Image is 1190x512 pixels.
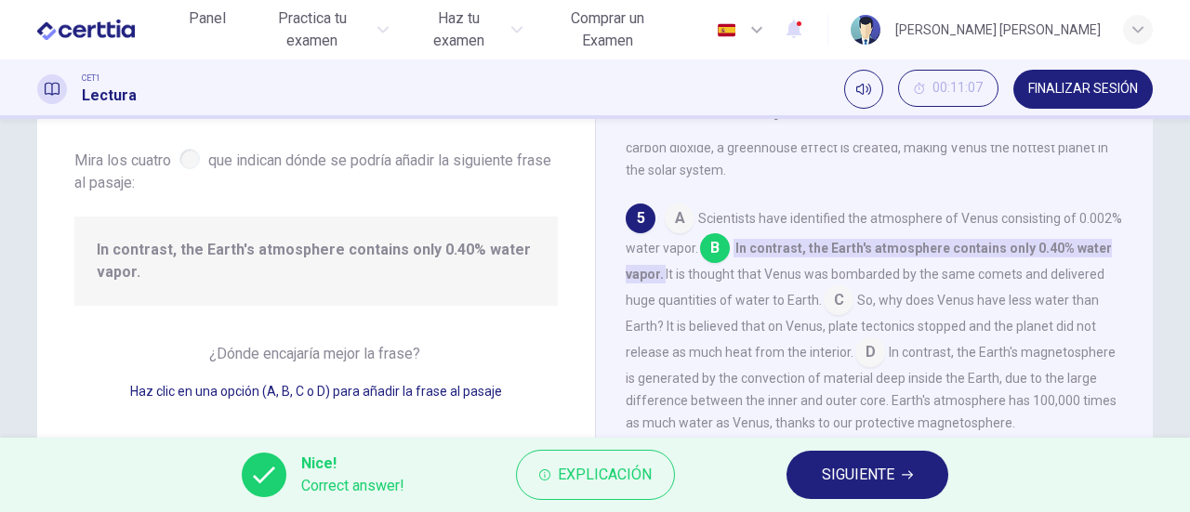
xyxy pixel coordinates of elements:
span: Haz clic en una opción (A, B, C o D) para añadir la frase al pasaje [130,384,502,399]
span: Nice! [301,453,404,475]
span: So, why does Venus have less water than Earth? It is believed that on Venus, plate tectonics stop... [626,293,1099,360]
button: Haz tu examen [403,2,529,58]
div: Ocultar [898,70,998,109]
span: A [665,203,694,233]
span: SIGUIENTE [822,462,894,488]
span: Practica tu examen [252,7,373,52]
span: Explicación [558,462,652,488]
span: B [700,233,730,263]
span: Correct answer! [301,475,404,497]
span: 00:11:07 [932,81,983,96]
span: Haz tu examen [411,7,505,52]
span: Mira los cuatro que indican dónde se podría añadir la siguiente frase al pasaje: [74,145,558,194]
div: 5 [626,203,655,233]
span: Comprar un Examen [545,7,670,52]
span: In contrast, the Earth's atmosphere contains only 0.40% water vapor. [97,239,535,283]
a: CERTTIA logo [37,11,178,48]
button: SIGUIENTE [787,451,948,499]
img: Profile picture [851,15,880,45]
button: Comprar un Examen [537,2,678,58]
button: FINALIZAR SESIÓN [1013,70,1153,109]
button: 00:11:07 [898,70,998,107]
h1: Lectura [82,85,137,107]
img: es [715,23,738,37]
button: Explicación [516,450,675,500]
a: Panel [178,2,237,58]
span: ¿Dónde encajaría mejor la frase? [209,345,424,362]
img: CERTTIA logo [37,11,135,48]
span: D [855,337,885,367]
span: It is thought that Venus was bombarded by the same comets and delivered huge quantities of water ... [626,267,1104,308]
span: CET1 [82,72,100,85]
button: Panel [178,2,237,35]
div: [PERSON_NAME] [PERSON_NAME] [895,19,1101,41]
span: Scientists have identified the atmosphere of Venus consisting of 0.002% water vapor. [626,211,1122,256]
span: In contrast, the Earth's atmosphere contains only 0.40% water vapor. [626,239,1112,283]
span: C [824,285,853,315]
div: Silenciar [844,70,883,109]
span: FINALIZAR SESIÓN [1028,82,1138,97]
button: Practica tu examen [245,2,397,58]
span: Panel [189,7,226,30]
